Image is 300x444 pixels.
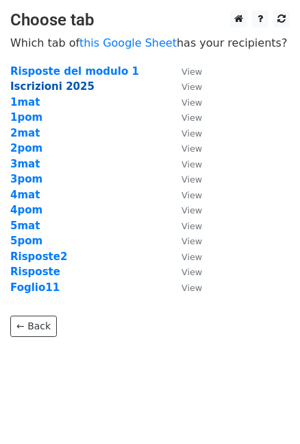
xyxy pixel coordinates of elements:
[10,127,40,139] a: 2mat
[168,142,202,154] a: View
[182,236,202,246] small: View
[10,111,42,124] a: 1pom
[10,96,40,108] a: 1mat
[168,266,202,278] a: View
[10,10,290,30] h3: Choose tab
[182,143,202,154] small: View
[182,128,202,139] small: View
[168,111,202,124] a: View
[182,97,202,108] small: View
[168,80,202,93] a: View
[182,205,202,215] small: View
[182,174,202,185] small: View
[168,127,202,139] a: View
[10,316,57,337] a: ← Back
[232,378,300,444] iframe: Chat Widget
[168,65,202,78] a: View
[10,281,60,294] a: Foglio11
[182,67,202,77] small: View
[168,204,202,216] a: View
[232,378,300,444] div: Widget chat
[10,189,40,201] a: 4mat
[10,36,290,50] p: Which tab of has your recipients?
[168,281,202,294] a: View
[182,82,202,92] small: View
[168,235,202,247] a: View
[182,190,202,200] small: View
[182,221,202,231] small: View
[10,220,40,232] a: 5mat
[182,159,202,170] small: View
[10,250,67,263] a: Risposte2
[10,173,42,185] a: 3pom
[168,189,202,201] a: View
[168,250,202,263] a: View
[10,158,40,170] a: 3mat
[10,65,139,78] a: Risposte del modulo 1
[182,252,202,262] small: View
[168,158,202,170] a: View
[10,235,42,247] a: 5pom
[182,283,202,293] small: View
[79,36,177,49] a: this Google Sheet
[168,96,202,108] a: View
[182,113,202,123] small: View
[168,173,202,185] a: View
[168,220,202,232] a: View
[10,204,42,216] a: 4pom
[10,80,95,93] a: Iscrizioni 2025
[10,266,60,278] a: Risposte
[182,267,202,277] small: View
[10,142,42,154] a: 2pom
